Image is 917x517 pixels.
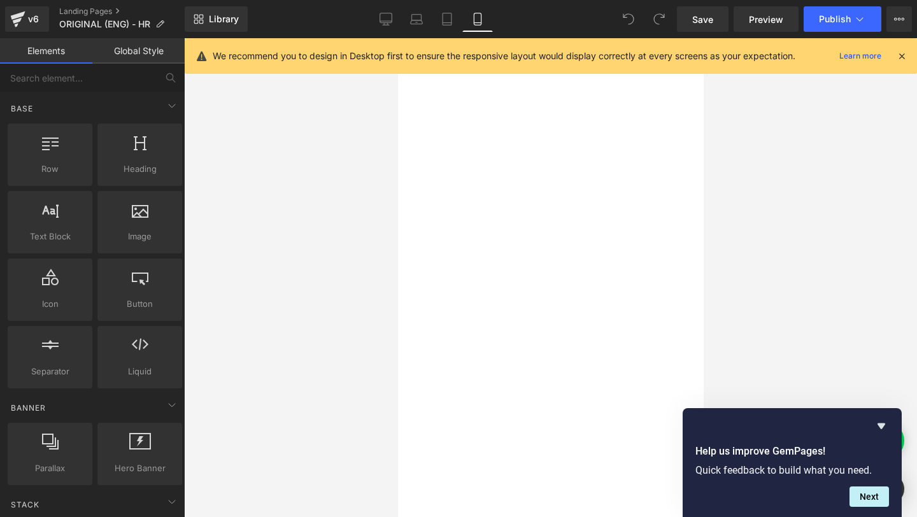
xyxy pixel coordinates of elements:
span: Save [692,13,713,26]
span: ORIGINAL (ENG) - HR [59,19,150,29]
div: Help us improve GemPages! [695,418,889,507]
a: Preview [734,6,799,32]
span: Base [10,103,34,115]
span: Library [209,13,239,25]
a: Global Style [92,38,185,64]
span: Separator [11,365,89,378]
span: Preview [749,13,783,26]
span: Liquid [101,365,178,378]
button: Undo [616,6,641,32]
button: Next question [849,486,889,507]
button: More [886,6,912,32]
span: Button [101,297,178,311]
a: Mobile [462,6,493,32]
p: We recommend you to design in Desktop first to ensure the responsive layout would display correct... [213,49,795,63]
span: Text Block [11,230,89,243]
span: Row [11,162,89,176]
span: Parallax [11,462,89,475]
a: Tablet [432,6,462,32]
span: Publish [819,14,851,24]
a: Laptop [401,6,432,32]
button: Hide survey [874,418,889,434]
a: Desktop [371,6,401,32]
button: Redo [646,6,672,32]
p: Quick feedback to build what you need. [695,464,889,476]
button: Publish [804,6,881,32]
a: v6 [5,6,49,32]
span: Hero Banner [101,462,178,475]
a: Landing Pages [59,6,185,17]
div: v6 [25,11,41,27]
span: Banner [10,402,47,414]
span: Stack [10,499,41,511]
h2: Help us improve GemPages! [695,444,889,459]
span: Image [101,230,178,243]
span: Heading [101,162,178,176]
a: New Library [185,6,248,32]
span: Icon [11,297,89,311]
a: Learn more [834,48,886,64]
